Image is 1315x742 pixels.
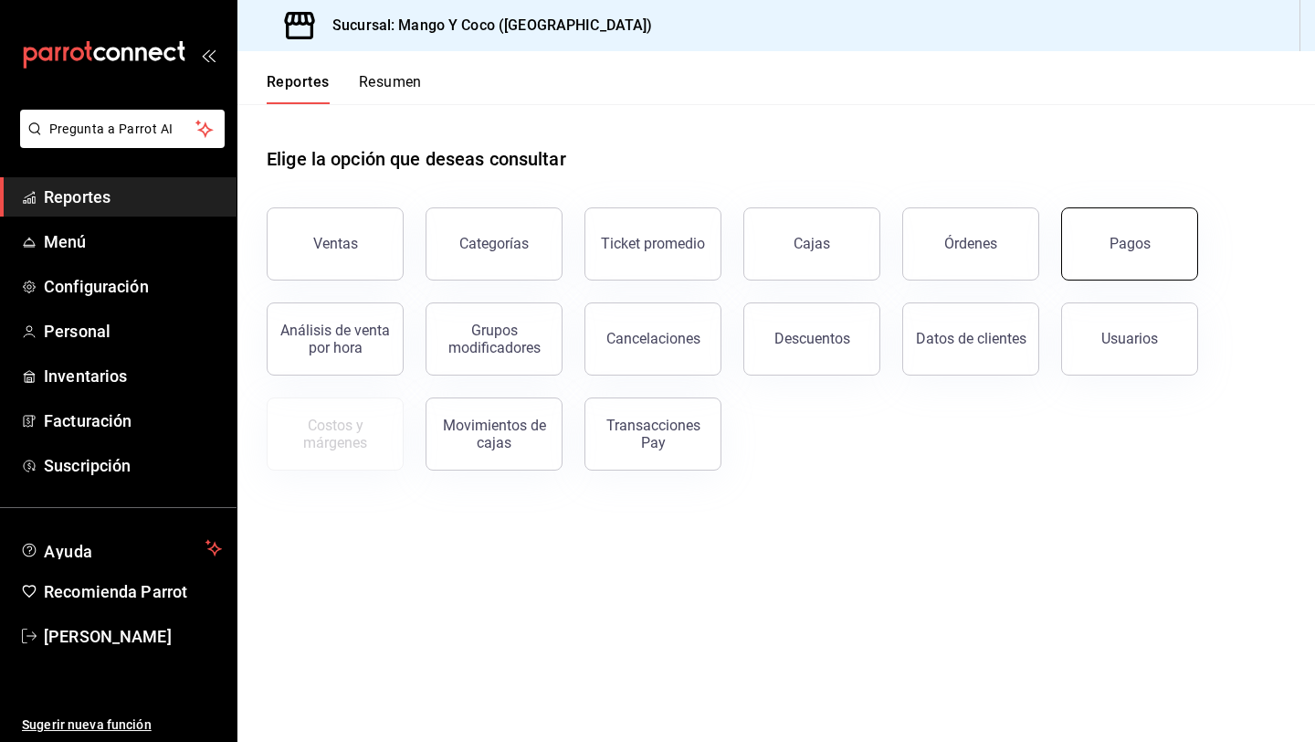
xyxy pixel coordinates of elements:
[267,302,404,376] button: Análisis de venta por hora
[606,330,700,347] div: Cancelaciones
[1061,302,1198,376] button: Usuarios
[426,397,563,471] button: Movimientos de cajas
[1061,207,1198,281] button: Pagos
[426,207,563,281] button: Categorías
[267,145,566,173] h1: Elige la opción que deseas consultar
[359,73,422,104] button: Resumen
[267,207,404,281] button: Ventas
[13,132,225,152] a: Pregunta a Parrot AI
[44,624,222,649] span: [PERSON_NAME]
[20,110,225,148] button: Pregunta a Parrot AI
[902,302,1039,376] button: Datos de clientes
[279,322,392,356] div: Análisis de venta por hora
[201,48,216,62] button: open_drawer_menu
[44,319,222,344] span: Personal
[267,73,330,104] button: Reportes
[916,330,1026,347] div: Datos de clientes
[44,579,222,604] span: Recomienda Parrot
[313,235,358,252] div: Ventas
[318,15,653,37] h3: Sucursal: Mango Y Coco ([GEOGRAPHIC_DATA])
[1101,330,1158,347] div: Usuarios
[44,185,222,209] span: Reportes
[267,397,404,471] button: Contrata inventarios para ver este reporte
[267,73,422,104] div: navigation tabs
[279,417,392,451] div: Costos y márgenes
[44,229,222,254] span: Menú
[944,235,997,252] div: Órdenes
[794,235,830,252] div: Cajas
[437,322,551,356] div: Grupos modificadores
[44,408,222,433] span: Facturación
[44,364,222,388] span: Inventarios
[902,207,1039,281] button: Órdenes
[22,715,222,735] span: Sugerir nueva función
[44,274,222,299] span: Configuración
[459,235,529,252] div: Categorías
[44,453,222,478] span: Suscripción
[584,207,721,281] button: Ticket promedio
[774,330,850,347] div: Descuentos
[596,417,710,451] div: Transacciones Pay
[743,302,880,376] button: Descuentos
[743,207,880,281] button: Cajas
[49,120,196,139] span: Pregunta a Parrot AI
[584,397,721,471] button: Transacciones Pay
[601,235,705,252] div: Ticket promedio
[426,302,563,376] button: Grupos modificadores
[1110,235,1151,252] div: Pagos
[44,537,198,559] span: Ayuda
[584,302,721,376] button: Cancelaciones
[437,417,551,451] div: Movimientos de cajas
